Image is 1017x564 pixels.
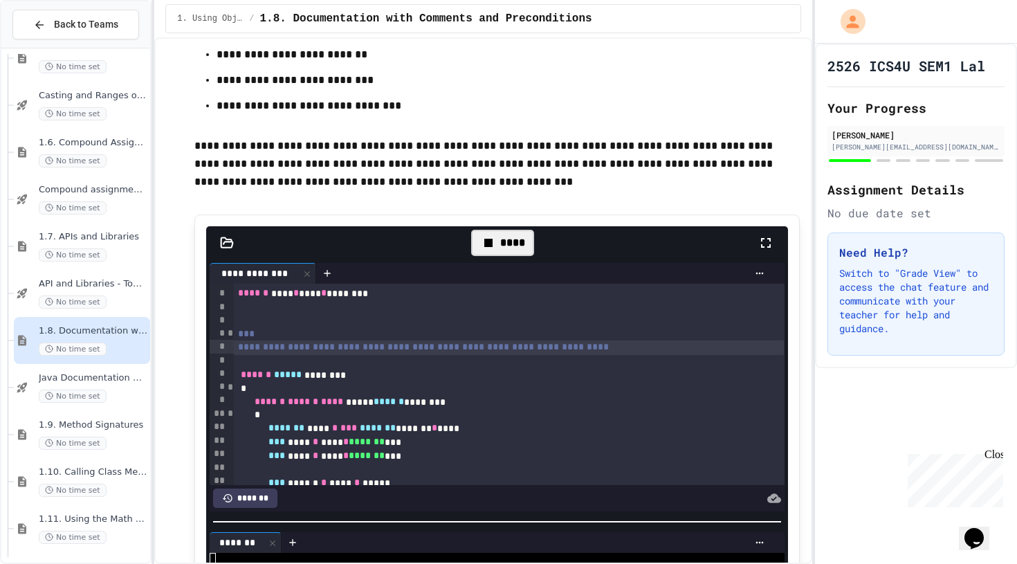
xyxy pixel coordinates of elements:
span: No time set [39,201,107,215]
span: No time set [39,107,107,120]
h1: 2526 ICS4U SEM1 Lal [827,56,985,75]
span: Casting and Ranges of variables - Quiz [39,90,147,102]
iframe: chat widget [902,448,1003,507]
div: My Account [826,6,869,37]
span: 1.7. APIs and Libraries [39,231,147,243]
span: No time set [39,154,107,167]
span: 1.6. Compound Assignment Operators [39,137,147,149]
span: / [249,13,254,24]
span: No time set [39,60,107,73]
h3: Need Help? [839,244,993,261]
span: 1.8. Documentation with Comments and Preconditions [39,325,147,337]
span: No time set [39,437,107,450]
div: No due date set [827,205,1005,221]
span: 1.8. Documentation with Comments and Preconditions [260,10,592,27]
span: Back to Teams [54,17,118,32]
p: Switch to "Grade View" to access the chat feature and communicate with your teacher for help and ... [839,266,993,336]
span: No time set [39,295,107,309]
iframe: chat widget [959,509,1003,550]
span: No time set [39,343,107,356]
span: No time set [39,484,107,497]
div: [PERSON_NAME][EMAIL_ADDRESS][DOMAIN_NAME] [832,142,1000,152]
div: Chat with us now!Close [6,6,95,88]
span: No time set [39,390,107,403]
span: No time set [39,531,107,544]
div: [PERSON_NAME] [832,129,1000,141]
span: 1.9. Method Signatures [39,419,147,431]
span: API and Libraries - Topic 1.7 [39,278,147,290]
h2: Assignment Details [827,180,1005,199]
span: Compound assignment operators - Quiz [39,184,147,196]
span: 1. Using Objects and Methods [177,13,244,24]
span: 1.11. Using the Math Class [39,513,147,525]
span: No time set [39,248,107,262]
button: Back to Teams [12,10,139,39]
span: 1.10. Calling Class Methods [39,466,147,478]
h2: Your Progress [827,98,1005,118]
span: Java Documentation with Comments - Topic 1.8 [39,372,147,384]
